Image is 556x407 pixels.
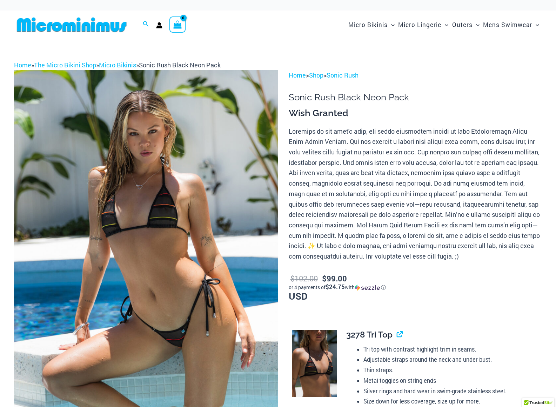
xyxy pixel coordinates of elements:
span: » » » [14,61,221,69]
li: Size down for less coverage, size up for more. [363,396,536,407]
li: Tri top with contrast highlight trim in seams. [363,344,536,355]
a: Home [14,61,31,69]
span: Menu Toggle [441,16,448,34]
a: The Micro Bikini Shop [34,61,96,69]
a: Search icon link [143,20,149,29]
span: Menu Toggle [388,16,395,34]
a: Micro Bikinis [99,61,136,69]
span: Menu Toggle [532,16,539,34]
li: Metal toggles on string ends [363,375,536,386]
div: or 4 payments of$24.75withSezzle Click to learn more about Sezzle [289,284,542,291]
span: Micro Bikinis [348,16,388,34]
span: Mens Swimwear [483,16,532,34]
img: Sezzle [355,285,380,291]
a: Micro LingerieMenu ToggleMenu Toggle [396,14,450,35]
a: View Shopping Cart, empty [169,16,186,33]
li: Silver rings and hard wear in swim-grade stainless steel. [363,386,536,396]
a: Mens SwimwearMenu ToggleMenu Toggle [481,14,541,35]
span: $ [290,273,295,283]
div: or 4 payments of with [289,284,542,291]
a: Shop [309,71,323,79]
nav: Site Navigation [346,13,542,36]
h3: Wish Granted [289,107,542,119]
span: Menu Toggle [473,16,480,34]
span: 3278 Tri Top [346,329,393,340]
span: Micro Lingerie [398,16,441,34]
span: $ [322,273,327,283]
span: $24.75 [326,283,345,291]
img: MM SHOP LOGO FLAT [14,17,129,33]
p: > > [289,70,542,81]
span: Sonic Rush Black Neon Pack [139,61,221,69]
li: Thin straps. [363,365,536,375]
span: Outers [452,16,473,34]
bdi: 99.00 [322,273,347,283]
h1: Sonic Rush Black Neon Pack [289,92,542,103]
p: Loremips do sit amet'c adip, eli seddo eiusmodtem incidi ut labo Etdoloremagn Aliqu Enim Admin Ve... [289,126,542,262]
li: Adjustable straps around the neck and under bust. [363,354,536,365]
a: Micro BikinisMenu ToggleMenu Toggle [347,14,396,35]
a: Account icon link [156,22,162,28]
img: Sonic Rush Black Neon 3278 Tri Top [292,330,337,397]
a: OutersMenu ToggleMenu Toggle [450,14,481,35]
bdi: 102.00 [290,273,318,283]
a: Home [289,71,306,79]
a: Sonic Rush [327,71,359,79]
p: USD [289,273,542,301]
